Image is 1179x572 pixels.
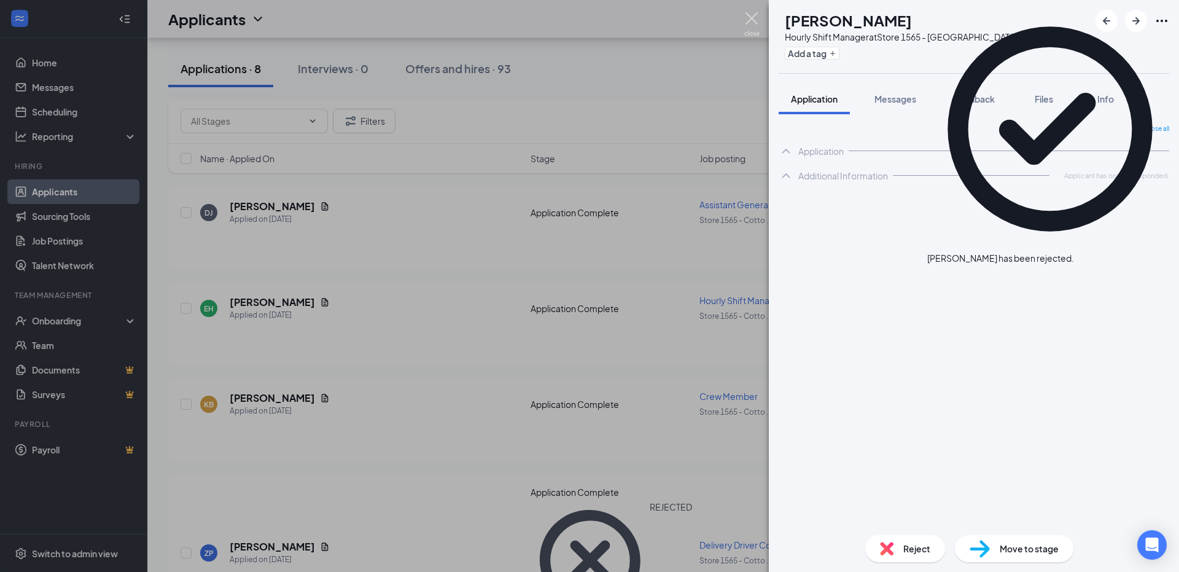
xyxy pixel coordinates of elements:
svg: ChevronUp [779,168,793,183]
span: Move to stage [1000,542,1059,555]
div: Hourly Shift Manager at Store 1565 - [GEOGRAPHIC_DATA] [785,31,1017,43]
svg: Plus [829,50,836,57]
div: Additional Information [798,170,888,182]
span: Application [791,93,838,104]
span: Messages [874,93,916,104]
div: Open Intercom Messenger [1137,530,1167,560]
h1: [PERSON_NAME] [785,10,912,31]
div: [PERSON_NAME] has been rejected. [927,252,1074,265]
svg: CheckmarkCircle [927,6,1173,252]
span: Reject [903,542,930,555]
button: PlusAdd a tag [785,47,839,60]
div: Application [798,145,844,157]
svg: ChevronUp [779,144,793,159]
